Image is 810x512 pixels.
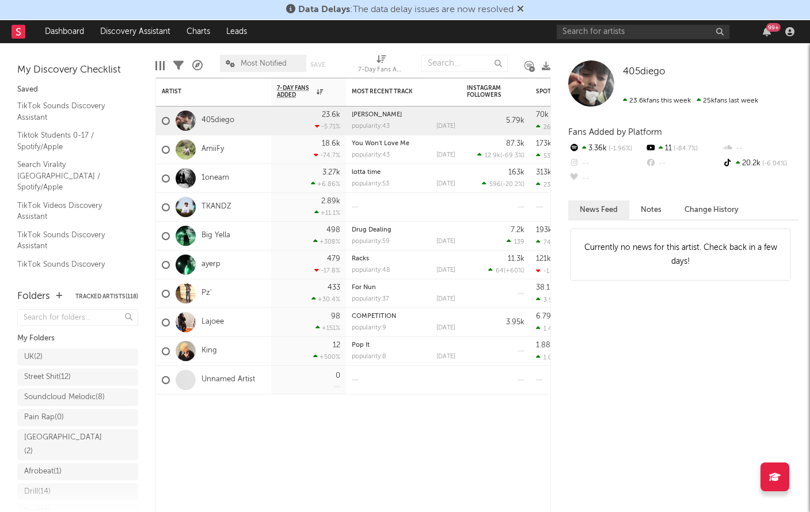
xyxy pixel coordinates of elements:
div: Currently no news for this artist. Check back in a few days! [571,229,790,280]
div: 433 [328,284,340,291]
div: popularity: 9 [352,325,386,331]
div: popularity: 48 [352,267,390,274]
a: Tiktok Students 0-17 / Spotify/Apple [17,129,127,153]
div: 74.9k [536,238,560,246]
span: 23.6k fans this week [623,97,691,104]
div: 5.79k [506,117,524,124]
div: 7-Day Fans Added (7-Day Fans Added) [358,63,404,77]
div: 1.05k [536,354,559,361]
a: Street Shit(12) [17,369,138,386]
div: +30.4 % [311,295,340,303]
div: 121k [536,255,551,263]
div: 99 + [766,23,781,32]
div: -74.7 % [314,151,340,159]
span: Data Delays [298,5,350,14]
a: 405diego [201,116,234,126]
div: Folders [17,290,50,304]
div: UK ( 2 ) [24,350,43,364]
a: Discovery Assistant [92,20,178,43]
div: Michael Jordan [352,112,455,118]
span: 139 [514,239,524,245]
div: Edit Columns [155,49,165,82]
div: [DATE] [436,152,455,158]
div: 2.89k [321,198,340,205]
div: Instagram Followers [467,85,507,98]
div: COMPETITION [352,313,455,320]
span: : The data delay issues are now resolved [298,5,514,14]
a: Pain Rap(0) [17,409,138,426]
span: -1.96 % [607,146,632,152]
div: 98 [331,313,340,320]
div: 7.2k [511,226,524,234]
div: 12 [333,342,340,349]
div: [DATE] [436,267,455,274]
a: Racks [352,256,369,262]
div: 70k [536,111,549,119]
div: 11.3k [508,255,524,263]
button: Notes [629,200,673,219]
a: Soundcloud Melodic(8) [17,389,138,406]
a: King [201,346,217,356]
button: Save [310,62,325,68]
div: 193k [536,226,552,234]
span: -6.04 % [760,161,787,167]
a: TKANDZ [201,202,231,212]
div: popularity: 53 [352,181,389,187]
div: popularity: 43 [352,152,390,158]
div: 3.27k [322,169,340,176]
a: 1oneam [201,173,229,183]
a: TikTok Sounds Discovery Assistant [17,100,127,123]
div: My Discovery Checklist [17,63,138,77]
div: Most Recent Track [352,88,438,95]
div: [DATE] [436,123,455,130]
div: 0 [336,372,340,380]
a: TikTok Videos Discovery Assistant [17,199,127,223]
button: News Feed [568,200,629,219]
div: [DATE] [436,296,455,302]
div: 11 [645,141,721,156]
a: Search Virality [GEOGRAPHIC_DATA] / Spotify/Apple [17,158,127,194]
div: 173k [536,140,552,147]
span: Dismiss [517,5,524,14]
span: 12.9k [485,153,500,159]
a: [PERSON_NAME] [352,112,402,118]
span: -69.3 % [502,153,523,159]
span: 7-Day Fans Added [277,85,314,98]
a: TikTok Sounds Discovery Assistant [17,258,127,282]
a: Pop It [352,342,370,348]
a: ayerp [201,260,220,270]
div: Spotify Monthly Listeners [536,88,622,95]
div: Drug Dealing [352,227,455,233]
a: Charts [178,20,218,43]
div: -17.8 % [314,267,340,274]
div: 6.79k [536,313,555,320]
a: You Won't Love Me [352,141,409,147]
div: 23.3k [536,181,559,188]
div: +500 % [313,353,340,361]
div: +151 % [315,324,340,332]
div: 7-Day Fans Added (7-Day Fans Added) [358,49,404,82]
a: Big Yella [201,231,230,241]
div: 1.42k [536,325,559,332]
div: Pain Rap ( 0 ) [24,411,64,424]
a: [GEOGRAPHIC_DATA](2) [17,429,138,460]
button: Change History [673,200,750,219]
a: Drug Dealing [352,227,391,233]
span: 596 [489,181,501,188]
span: Most Notified [241,60,287,67]
div: popularity: 59 [352,238,390,245]
div: 87.3k [506,140,524,147]
div: +11.1 % [314,209,340,217]
div: Saved [17,83,138,97]
input: Search for artists [557,25,729,39]
div: 3.95k [506,318,524,326]
div: Soundcloud Melodic ( 8 ) [24,390,105,404]
a: lotta time [352,169,381,176]
div: popularity: 37 [352,296,389,302]
div: -- [568,171,645,186]
span: Fans Added by Platform [568,128,662,136]
div: 1.88k [536,342,554,349]
div: popularity: 43 [352,123,390,130]
div: +308 % [313,238,340,245]
div: [DATE] [436,181,455,187]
